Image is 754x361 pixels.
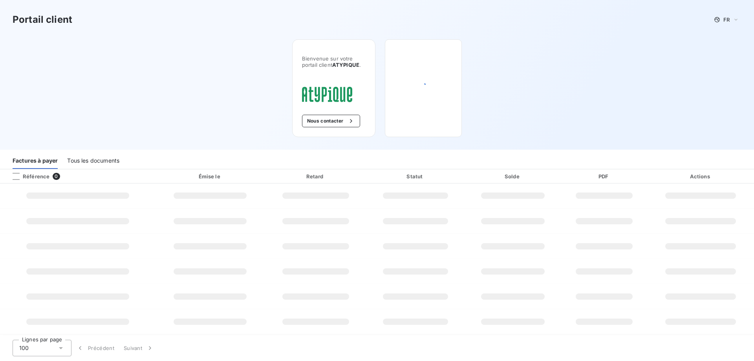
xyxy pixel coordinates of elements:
[723,16,730,23] span: FR
[649,172,752,180] div: Actions
[332,62,359,68] span: ATYPIQUE
[157,172,264,180] div: Émise le
[53,173,60,180] span: 0
[71,340,119,356] button: Précédent
[267,172,364,180] div: Retard
[13,13,72,27] h3: Portail client
[562,172,646,180] div: PDF
[6,173,49,180] div: Référence
[119,340,159,356] button: Suivant
[302,55,366,68] span: Bienvenue sur votre portail client .
[302,87,352,102] img: Company logo
[19,344,29,352] span: 100
[67,152,119,169] div: Tous les documents
[466,172,559,180] div: Solde
[13,152,58,169] div: Factures à payer
[302,115,360,127] button: Nous contacter
[368,172,463,180] div: Statut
